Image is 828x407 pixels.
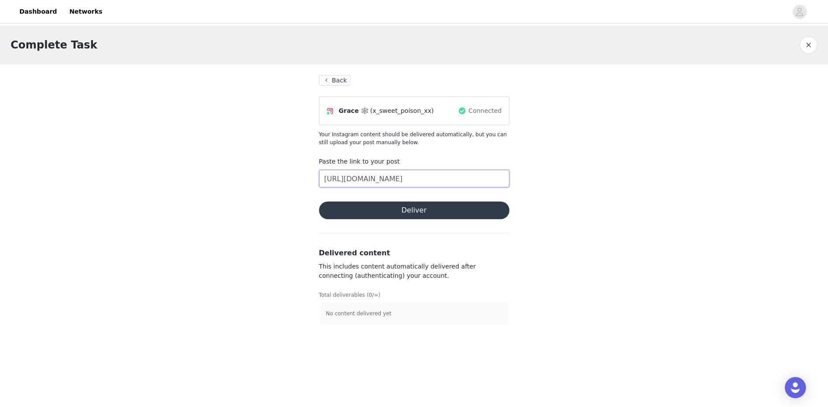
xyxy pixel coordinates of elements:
[785,377,806,398] div: Open Intercom Messenger
[319,202,509,219] button: Deliver
[319,291,509,299] p: Total deliverables (0/∞)
[319,158,400,165] label: Paste the link to your post
[339,106,369,116] span: Grace 🕸️
[11,37,97,53] h1: Complete Task
[319,248,509,258] h3: Delivered content
[370,106,434,116] span: (x_sweet_poison_xx)
[468,106,501,116] span: Connected
[319,170,509,187] input: Paste the link to your content here
[319,75,351,86] button: Back
[327,108,334,115] img: Instagram Icon
[64,2,108,22] a: Networks
[319,131,509,146] p: Your Instagram content should be delivered automatically, but you can still upload your post manu...
[14,2,62,22] a: Dashboard
[319,263,476,279] span: This includes content automatically delivered after connecting (authenticating) your account.
[326,310,502,317] p: No content delivered yet
[795,5,804,19] div: avatar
